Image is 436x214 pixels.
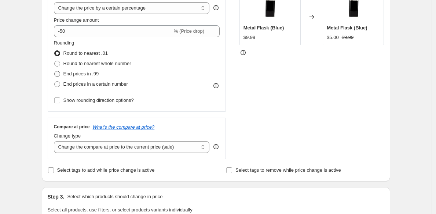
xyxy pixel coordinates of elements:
span: Round to nearest whole number [63,61,131,66]
strike: $9.99 [342,34,354,41]
span: Select tags to remove while price change is active [235,167,341,173]
div: help [212,4,220,11]
span: Metal Flask (Blue) [327,25,367,31]
button: What's the compare at price? [93,124,155,130]
span: Show rounding direction options? [63,97,134,103]
span: End prices in .99 [63,71,99,76]
span: Select tags to add while price change is active [57,167,155,173]
span: Round to nearest .01 [63,50,108,56]
h2: Step 3. [48,193,65,200]
span: % (Price drop) [174,28,204,34]
div: help [212,143,220,150]
p: Select which products should change in price [67,193,162,200]
div: $5.00 [327,34,339,41]
div: $9.99 [243,34,256,41]
input: -15 [54,25,172,37]
span: Select all products, use filters, or select products variants individually [48,207,193,213]
span: Metal Flask (Blue) [243,25,284,31]
span: End prices in a certain number [63,81,128,87]
h3: Compare at price [54,124,90,130]
span: Rounding [54,40,74,46]
span: Price change amount [54,17,99,23]
span: Change type [54,133,81,139]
